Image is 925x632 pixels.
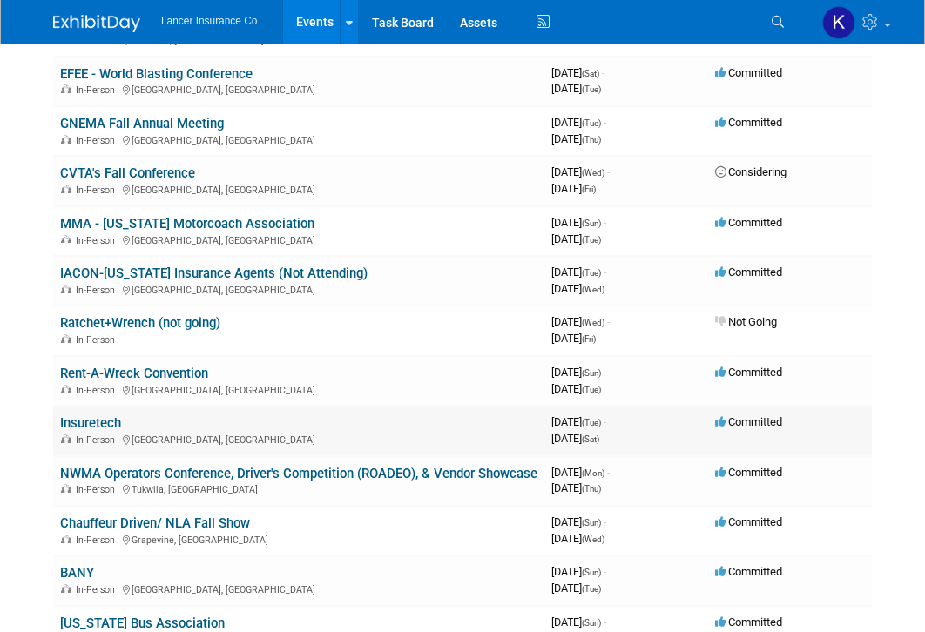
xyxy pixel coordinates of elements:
[551,266,606,279] span: [DATE]
[76,385,120,396] span: In-Person
[551,532,604,545] span: [DATE]
[582,418,601,427] span: (Tue)
[76,434,120,446] span: In-Person
[76,285,120,296] span: In-Person
[551,82,601,95] span: [DATE]
[60,466,537,481] a: NWMA Operators Conference, Driver's Competition (ROADEO), & Vendor Showcase
[61,185,71,193] img: In-Person Event
[61,385,71,393] img: In-Person Event
[582,84,601,94] span: (Tue)
[551,165,610,178] span: [DATE]
[60,82,537,96] div: [GEOGRAPHIC_DATA], [GEOGRAPHIC_DATA]
[551,282,604,295] span: [DATE]
[582,368,601,378] span: (Sun)
[551,216,606,229] span: [DATE]
[76,84,120,96] span: In-Person
[604,216,606,229] span: -
[604,116,606,129] span: -
[551,366,606,379] span: [DATE]
[60,615,225,631] a: [US_STATE] Bus Association
[61,334,71,343] img: In-Person Event
[551,382,601,395] span: [DATE]
[582,484,601,494] span: (Thu)
[582,168,604,178] span: (Wed)
[60,315,220,331] a: Ratchet+Wrench (not going)
[582,235,601,245] span: (Tue)
[161,15,257,27] span: Lancer Insurance Co
[715,216,782,229] span: Committed
[76,535,120,546] span: In-Person
[60,182,537,196] div: [GEOGRAPHIC_DATA], [GEOGRAPHIC_DATA]
[61,484,71,493] img: In-Person Event
[602,66,604,79] span: -
[61,84,71,93] img: In-Person Event
[582,135,601,145] span: (Thu)
[60,232,537,246] div: [GEOGRAPHIC_DATA], [GEOGRAPHIC_DATA]
[60,216,314,232] a: MMA - [US_STATE] Motorcoach Association
[61,135,71,144] img: In-Person Event
[715,165,787,178] span: Considering
[61,235,71,244] img: In-Person Event
[61,434,71,443] img: In-Person Event
[60,266,368,281] a: IACON-[US_STATE] Insurance Agents (Not Attending)
[582,535,604,544] span: (Wed)
[61,584,71,593] img: In-Person Event
[551,432,599,445] span: [DATE]
[60,116,224,131] a: GNEMA Fall Annual Meeting
[551,565,606,578] span: [DATE]
[60,415,121,431] a: Insuretech
[582,434,599,444] span: (Sat)
[822,6,855,39] img: Kimberly Ochs
[60,532,537,546] div: Grapevine, [GEOGRAPHIC_DATA]
[604,565,606,578] span: -
[60,582,537,595] div: [GEOGRAPHIC_DATA], [GEOGRAPHIC_DATA]
[604,366,606,379] span: -
[582,285,604,294] span: (Wed)
[551,182,596,195] span: [DATE]
[582,334,596,344] span: (Fri)
[76,135,120,146] span: In-Person
[715,415,782,428] span: Committed
[76,584,120,595] span: In-Person
[582,268,601,278] span: (Tue)
[60,382,537,396] div: [GEOGRAPHIC_DATA], [GEOGRAPHIC_DATA]
[76,484,120,495] span: In-Person
[604,415,606,428] span: -
[715,315,777,328] span: Not Going
[582,318,604,327] span: (Wed)
[607,165,610,178] span: -
[582,385,601,394] span: (Tue)
[715,515,782,528] span: Committed
[76,334,120,346] span: In-Person
[76,235,120,246] span: In-Person
[582,618,601,628] span: (Sun)
[551,232,601,245] span: [DATE]
[60,515,250,531] a: Chauffeur Driven/ NLA Fall Show
[715,565,782,578] span: Committed
[551,466,610,479] span: [DATE]
[61,535,71,543] img: In-Person Event
[582,518,601,528] span: (Sun)
[551,582,601,595] span: [DATE]
[607,466,610,479] span: -
[715,366,782,379] span: Committed
[582,185,596,194] span: (Fri)
[715,266,782,279] span: Committed
[715,66,782,79] span: Committed
[604,266,606,279] span: -
[60,481,537,495] div: Tukwila, [GEOGRAPHIC_DATA]
[582,118,601,128] span: (Tue)
[551,481,601,494] span: [DATE]
[582,69,599,78] span: (Sat)
[60,66,253,82] a: EFEE - World Blasting Conference
[607,315,610,328] span: -
[60,132,537,146] div: [GEOGRAPHIC_DATA], [GEOGRAPHIC_DATA]
[60,165,195,181] a: CVTA's Fall Conference
[582,468,604,478] span: (Mon)
[53,15,140,32] img: ExhibitDay
[61,285,71,293] img: In-Person Event
[76,185,120,196] span: In-Person
[551,515,606,528] span: [DATE]
[551,132,601,145] span: [DATE]
[551,332,596,345] span: [DATE]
